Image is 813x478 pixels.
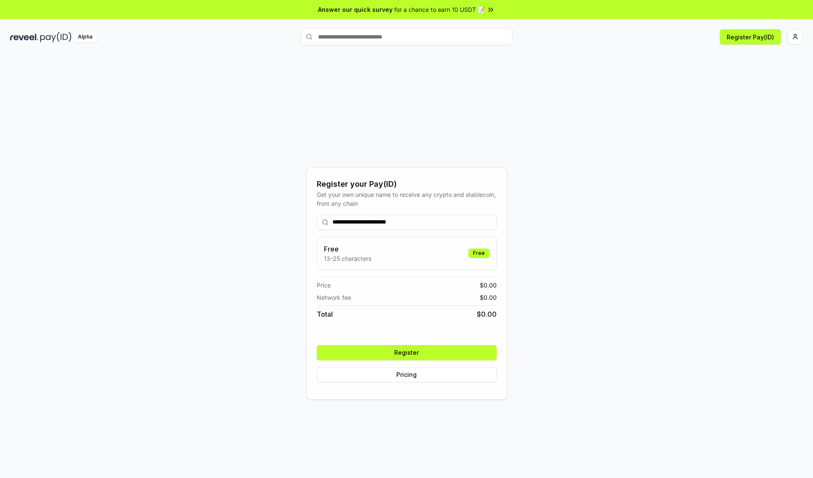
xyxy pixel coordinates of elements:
[317,178,497,190] div: Register your Pay(ID)
[720,29,781,44] button: Register Pay(ID)
[317,345,497,360] button: Register
[477,309,497,319] span: $ 0.00
[318,5,393,14] span: Answer our quick survey
[10,32,39,42] img: reveel_dark
[324,254,371,263] p: 13-25 characters
[40,32,72,42] img: pay_id
[317,190,497,208] div: Get your own unique name to receive any crypto and stablecoin, from any chain
[324,244,371,254] h3: Free
[317,367,497,382] button: Pricing
[317,293,351,302] span: Network fee
[480,281,497,290] span: $ 0.00
[317,281,331,290] span: Price
[317,309,333,319] span: Total
[394,5,485,14] span: for a chance to earn 10 USDT 📝
[468,249,489,258] div: Free
[73,32,97,42] div: Alpha
[480,293,497,302] span: $ 0.00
